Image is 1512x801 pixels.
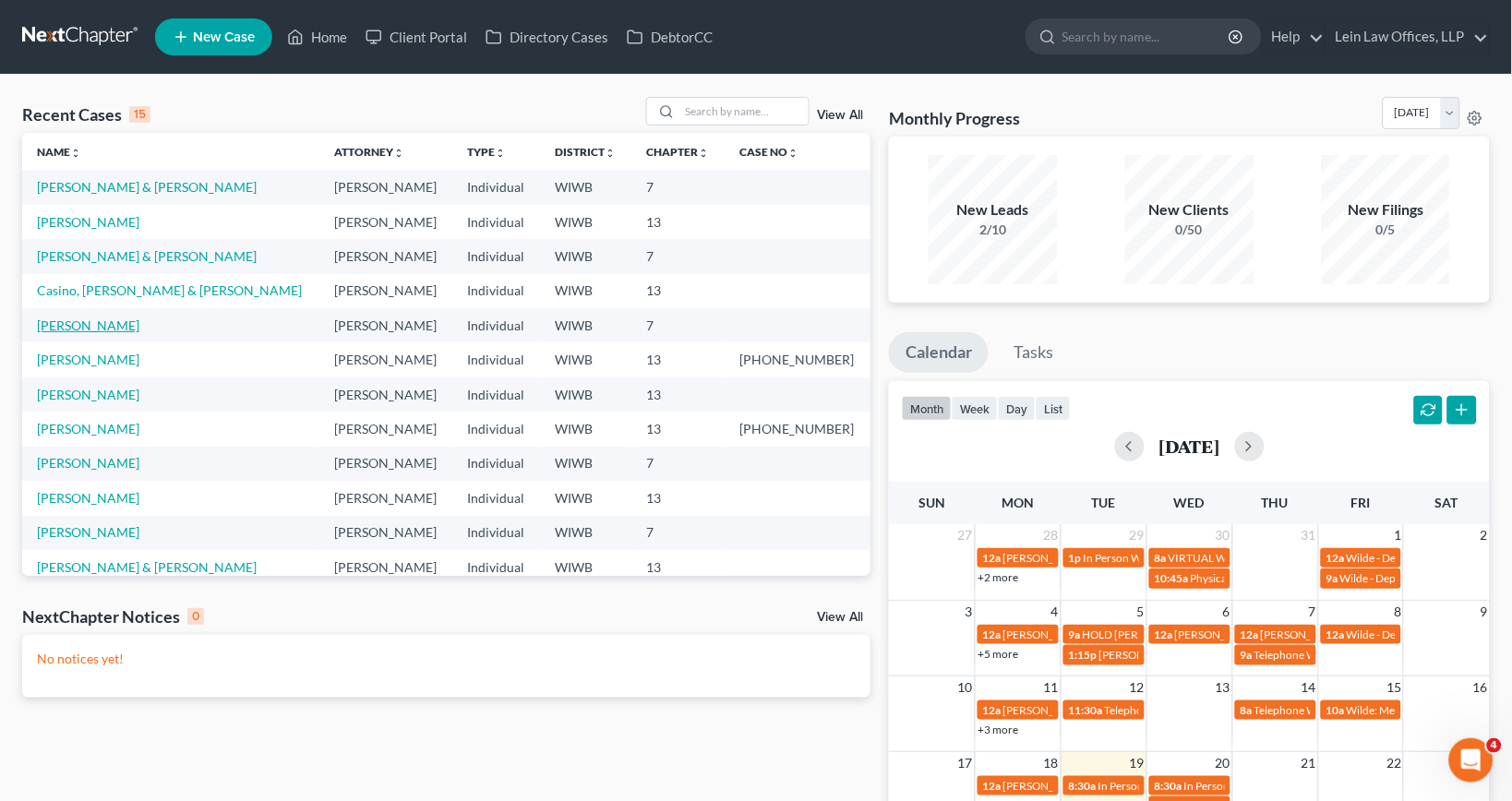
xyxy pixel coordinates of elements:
[1300,676,1318,699] span: 14
[319,274,452,308] td: [PERSON_NAME]
[319,447,452,481] td: [PERSON_NAME]
[1241,703,1253,717] span: 8a
[37,317,139,333] a: [PERSON_NAME]
[187,608,204,625] div: 0
[319,170,452,204] td: [PERSON_NAME]
[541,516,632,550] td: WIWB
[983,551,1002,565] span: 12a
[978,570,1019,584] a: +2 more
[319,481,452,515] td: [PERSON_NAME]
[952,396,998,421] button: week
[129,106,150,123] div: 15
[1042,752,1061,774] span: 18
[453,550,541,584] td: Individual
[679,98,809,125] input: Search by name...
[1300,524,1318,546] span: 31
[1214,752,1232,774] span: 20
[37,248,257,264] a: [PERSON_NAME] & [PERSON_NAME]
[978,723,1019,736] a: +3 more
[37,387,139,402] a: [PERSON_NAME]
[1135,601,1146,623] span: 5
[1069,628,1081,641] span: 9a
[37,455,139,471] a: [PERSON_NAME]
[1340,571,1489,585] span: Wilde - Depo of Corporate Rep
[1322,199,1451,221] div: New Filings
[1221,601,1232,623] span: 6
[1435,495,1458,510] span: Sat
[632,308,726,342] td: 7
[37,352,139,367] a: [PERSON_NAME]
[453,377,541,412] td: Individual
[453,481,541,515] td: Individual
[37,214,139,230] a: [PERSON_NAME]
[889,332,989,373] a: Calendar
[556,145,617,159] a: Districtunfold_more
[70,148,81,159] i: unfold_more
[1099,648,1489,662] span: [PERSON_NAME] - Hearing re [PERSON_NAME]'s Mtn for Declaratory Judgment
[37,421,139,436] a: [PERSON_NAME]
[1471,676,1490,699] span: 16
[37,650,856,668] p: No notices yet!
[1241,648,1253,662] span: 9a
[1385,676,1403,699] span: 15
[1174,495,1205,510] span: Wed
[1083,628,1259,641] span: HOLD [PERSON_NAME] - Mediation
[964,601,975,623] span: 3
[956,676,975,699] span: 10
[1479,524,1490,546] span: 2
[1326,703,1345,717] span: 10a
[1262,495,1289,510] span: Thu
[632,481,726,515] td: 13
[1351,495,1371,510] span: Fri
[22,103,150,126] div: Recent Cases
[1003,551,1250,565] span: [PERSON_NAME] - ANS to 2nd Suit from Old Replic
[453,412,541,446] td: Individual
[1155,571,1189,585] span: 10:45a
[1125,221,1254,239] div: 0/50
[606,148,617,159] i: unfold_more
[541,447,632,481] td: WIWB
[1069,779,1097,793] span: 8:30a
[319,308,452,342] td: [PERSON_NAME]
[496,148,507,159] i: unfold_more
[1347,703,1476,717] span: Wilde: Mediation via Zoom
[1050,601,1061,623] span: 4
[983,628,1002,641] span: 12a
[1261,628,1461,641] span: [PERSON_NAME] - Our RESP to DISC due
[788,148,799,159] i: unfold_more
[541,170,632,204] td: WIWB
[1479,601,1490,623] span: 9
[541,239,632,273] td: WIWB
[334,145,404,159] a: Attorneyunfold_more
[37,282,302,298] a: Casino, [PERSON_NAME] & [PERSON_NAME]
[541,377,632,412] td: WIWB
[1326,20,1489,54] a: Lein Law Offices, LLP
[740,145,799,159] a: Case Nounfold_more
[1069,551,1082,565] span: 1p
[1191,571,1281,585] span: Physical - Plaintiff -
[1300,752,1318,774] span: 21
[699,148,710,159] i: unfold_more
[817,611,863,624] a: View All
[726,342,871,377] td: [PHONE_NUMBER]
[1385,752,1403,774] span: 22
[889,107,1020,129] h3: Monthly Progress
[1241,628,1259,641] span: 12a
[1326,571,1338,585] span: 9a
[632,239,726,273] td: 7
[356,20,476,54] a: Client Portal
[618,20,722,54] a: DebtorCC
[319,412,452,446] td: [PERSON_NAME]
[632,274,726,308] td: 13
[632,170,726,204] td: 7
[1155,779,1182,793] span: 8:30a
[453,170,541,204] td: Individual
[1263,20,1325,54] a: Help
[1214,676,1232,699] span: 13
[1042,524,1061,546] span: 28
[632,377,726,412] td: 13
[319,342,452,377] td: [PERSON_NAME]
[453,239,541,273] td: Individual
[1326,628,1345,641] span: 12a
[1128,676,1146,699] span: 12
